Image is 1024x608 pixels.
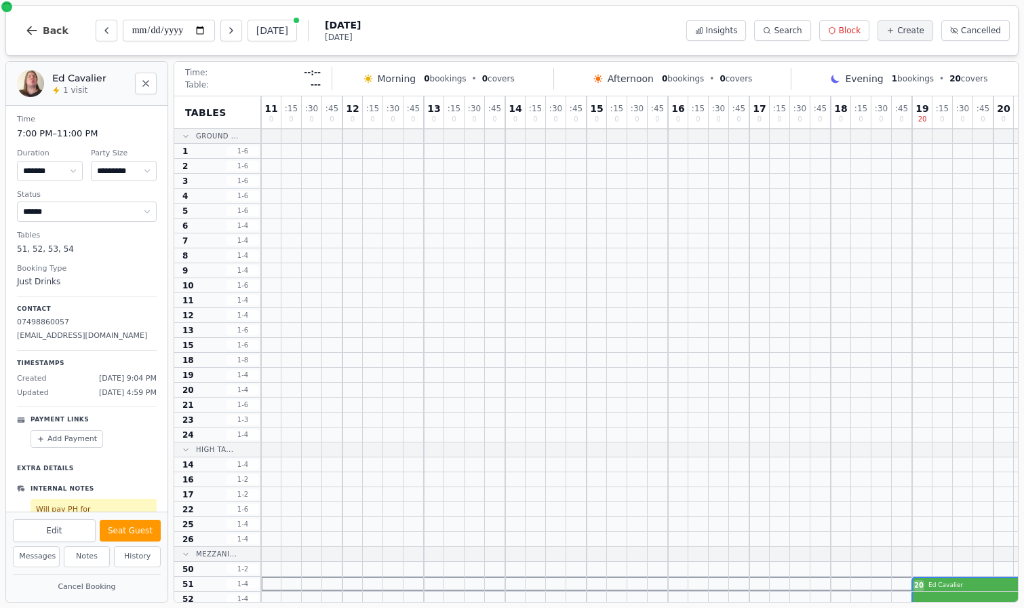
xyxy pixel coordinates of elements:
span: 0 [899,116,903,123]
p: Extra Details [17,459,157,474]
span: : 30 [875,104,888,113]
button: Edit [13,519,96,542]
span: 13 [427,104,440,113]
button: Insights [686,20,747,41]
span: : 15 [773,104,786,113]
span: : 30 [305,104,318,113]
span: : 30 [549,104,562,113]
span: [DATE] 4:59 PM [99,387,157,399]
dt: Tables [17,230,157,242]
span: • [472,73,477,84]
span: 0 [309,116,313,123]
span: 25 [182,519,194,530]
span: : 15 [285,104,298,113]
span: 0 [513,116,517,123]
span: 0 [818,116,822,123]
span: 0 [370,116,374,123]
span: 0 [391,116,395,123]
span: 12 [182,310,194,321]
button: [DATE] [248,20,297,41]
span: 1 - 4 [227,235,259,246]
span: : 30 [956,104,969,113]
span: Tables [185,106,227,119]
span: 1 - 6 [227,161,259,171]
span: 10 [182,280,194,291]
span: High Ta... [196,444,233,455]
button: Previous day [96,20,117,41]
span: 16 [671,104,684,113]
span: 0 [635,116,639,123]
span: : 45 [732,104,745,113]
span: 1 - 6 [227,325,259,335]
span: 1 - 8 [227,355,259,365]
span: 19 [182,370,194,381]
span: Ground ... [196,131,239,141]
span: Back [43,26,68,35]
span: 1 - 2 [227,474,259,484]
span: 1 - 6 [227,340,259,350]
span: 1 - 6 [227,176,259,186]
span: 0 [472,116,476,123]
dt: Party Size [91,148,157,159]
span: 14 [182,459,194,470]
button: Create [878,20,933,41]
span: 0 [411,116,415,123]
span: 3 [182,176,188,187]
dd: Just Drinks [17,275,157,288]
span: 1 - 4 [227,370,259,380]
span: 8 [182,250,188,261]
span: 1 - 4 [227,430,259,440]
p: Contact [17,305,157,314]
span: : 15 [692,104,705,113]
span: 50 [182,564,194,575]
span: 0 [614,116,618,123]
p: [EMAIL_ADDRESS][DOMAIN_NAME] [17,330,157,342]
span: 0 [879,116,883,123]
span: 0 [289,116,293,123]
span: 15 [182,340,194,351]
span: 17 [182,489,194,500]
span: 1 [892,74,897,83]
span: 1 - 4 [227,594,259,604]
span: 0 [676,116,680,123]
span: 1 - 2 [227,564,259,574]
span: 0 [655,116,659,123]
span: : 45 [895,104,908,113]
span: Block [839,25,861,36]
span: 0 [351,116,355,123]
span: 52 [182,594,194,605]
span: 0 [716,116,720,123]
span: 20 [182,385,194,396]
img: Ed Cavalier [17,70,44,97]
span: 1 - 4 [227,459,259,470]
button: Block [819,20,869,41]
span: bookings [892,73,934,84]
span: 13 [182,325,194,336]
span: 0 [662,74,667,83]
span: 5 [182,206,188,216]
span: 1 - 4 [227,579,259,589]
span: 20 [949,74,961,83]
span: 1 - 4 [227,265,259,275]
span: : 15 [529,104,542,113]
span: 1 - 4 [227,295,259,305]
span: 19 [915,104,928,113]
span: --- [311,79,321,90]
span: 18 [834,104,847,113]
span: 11 [182,295,194,306]
span: bookings [424,73,466,84]
span: 0 [1002,116,1006,123]
dt: Duration [17,148,83,159]
dd: 7:00 PM – 11:00 PM [17,127,157,140]
button: Add Payment [31,430,103,449]
span: 0 [424,74,429,83]
span: Insights [706,25,738,36]
span: Updated [17,387,49,399]
span: 16 [182,474,194,485]
span: • [709,73,714,84]
span: 51 [182,579,194,590]
span: 0 [269,116,273,123]
span: 0 [720,74,725,83]
span: 23 [182,415,194,425]
span: 0 [533,116,537,123]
